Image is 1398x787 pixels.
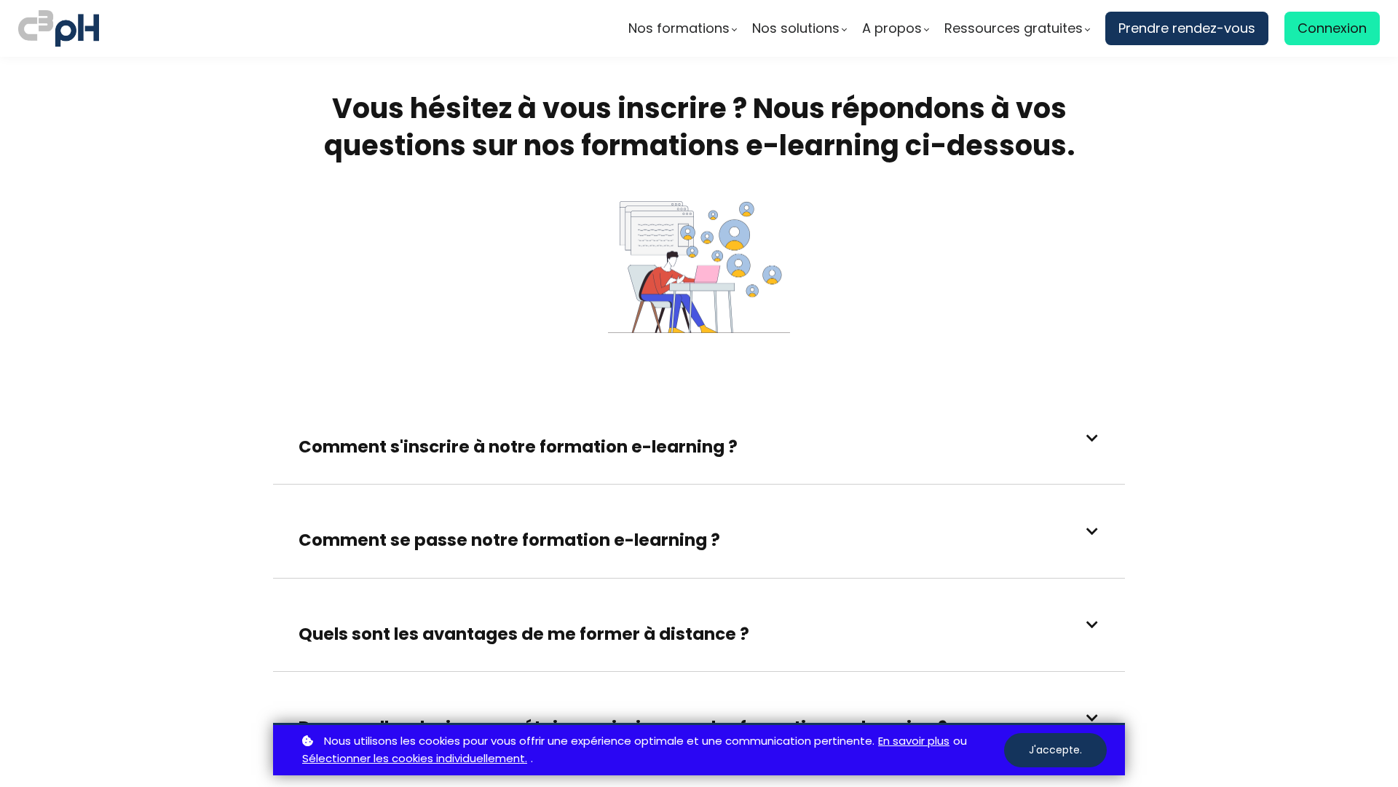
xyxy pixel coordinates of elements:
img: logo C3PH [18,7,99,50]
img: illu16.png [608,201,790,334]
a: Connexion [1284,12,1380,45]
h3: Comment se passe notre formation e-learning ? [299,528,720,552]
h3: Quels sont les avantages de me former à distance ? [299,622,749,646]
span: Ressources gratuites [944,17,1083,39]
span: Nous utilisons les cookies pour vous offrir une expérience optimale et une communication pertinente. [324,732,874,751]
span: Nos solutions [752,17,840,39]
span: Nos formations [628,17,730,39]
a: Prendre rendez-vous [1105,12,1268,45]
h3: Dans quelles devises monétaires puis-je payer les formations e-learning ? [299,716,947,739]
a: En savoir plus [878,732,949,751]
span: A propos [862,17,922,39]
span: Connexion [1298,17,1367,39]
span: Prendre rendez-vous [1118,17,1255,39]
p: ou . [299,732,1004,769]
button: J'accepte. [1004,733,1107,767]
h2: Vous hésitez à vous inscrire ? Nous répondons à vos questions sur nos formations e-learning ci-de... [291,90,1107,165]
h3: Comment s'inscrire à notre formation e-learning ? [299,435,738,458]
a: Sélectionner les cookies individuellement. [302,750,527,768]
